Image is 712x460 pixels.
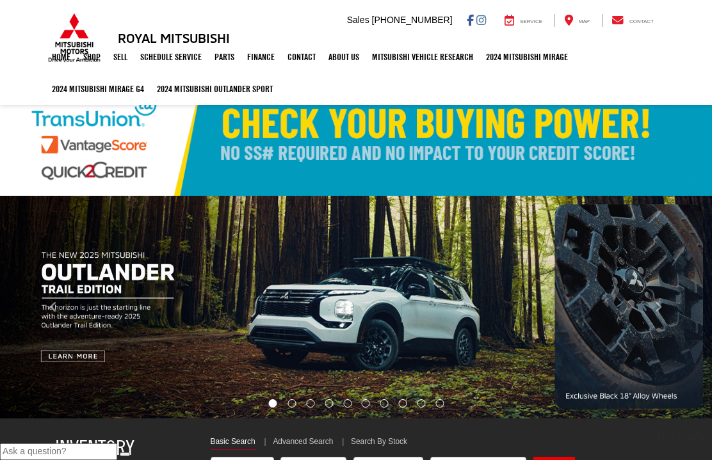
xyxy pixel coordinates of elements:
span: [PHONE_NUMBER] [372,15,453,25]
li: Go to slide number 4. [325,399,333,408]
a: 2024 Mitsubishi Mirage [480,41,574,73]
a: About Us [322,41,366,73]
a: Mitsubishi Vehicle Research [366,41,480,73]
h3: Royal Mitsubishi [118,31,230,45]
a: Home [45,41,77,73]
li: Go to slide number 10. [436,399,444,408]
li: Go to slide number 1. [268,399,277,408]
img: Mitsubishi [45,13,103,63]
a: Contact [281,41,322,73]
li: Go to slide number 6. [362,399,370,408]
a: Facebook: Click to visit our Facebook page [467,15,474,25]
li: Go to slide number 5. [343,399,352,408]
a: Basic Search [211,436,255,450]
a: Advanced Search [273,436,333,449]
a: Parts: Opens in a new tab [208,41,241,73]
a: 2024 Mitsubishi Mirage G4 [45,73,150,105]
a: Instagram: Click to visit our Instagram page [476,15,486,25]
span: Sales [347,15,369,25]
a: 2024 Mitsubishi Outlander SPORT [150,73,279,105]
a: Schedule Service: Opens in a new tab [134,41,208,73]
a: Search By Stock [351,436,407,449]
li: Go to slide number 3. [306,399,314,408]
a: Contact [602,14,663,27]
li: Go to slide number 8. [399,399,407,408]
a: Finance [241,41,281,73]
a: Service [495,14,552,27]
li: Go to slide number 2. [287,399,296,408]
a: Live Chat [658,431,695,443]
li: Go to slide number 7. [380,399,389,408]
a: Shop [77,41,107,73]
a: Sell [107,41,134,73]
span: Text [695,431,712,441]
li: Go to slide number 9. [417,399,426,408]
a: Text [695,431,712,443]
a: Map [554,14,599,27]
span: Map [579,19,590,24]
span: Live Chat [658,431,695,441]
button: Send [120,452,130,456]
button: Click to view next picture. [605,221,712,393]
span: Contact [629,19,654,24]
span: Service [520,19,542,24]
